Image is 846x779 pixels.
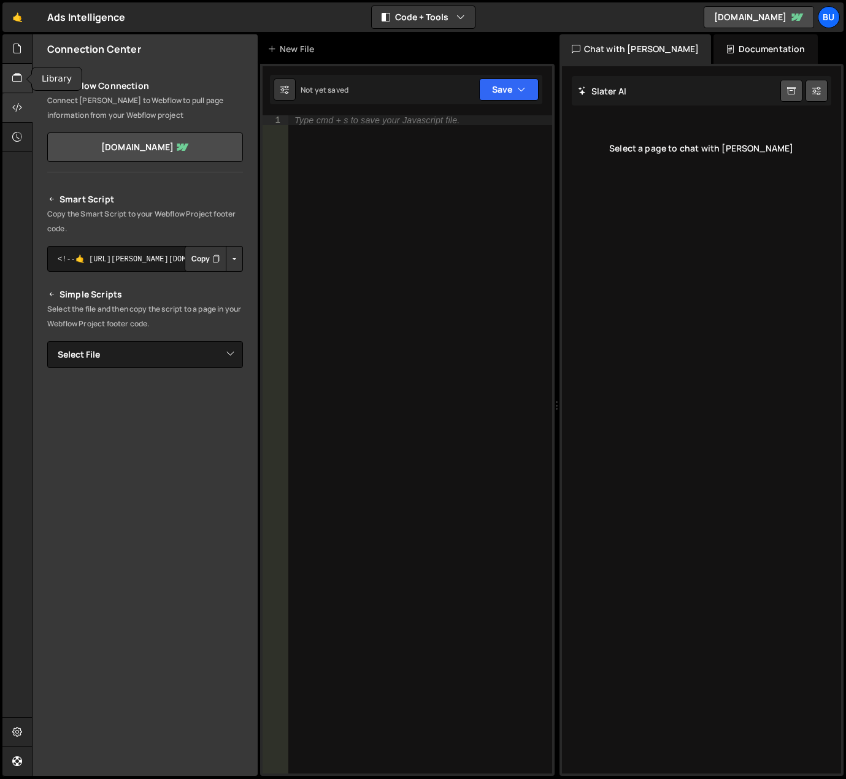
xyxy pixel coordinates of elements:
div: New File [267,43,319,55]
h2: Slater AI [578,85,627,97]
a: [DOMAIN_NAME] [704,6,814,28]
button: Copy [185,246,226,272]
a: Bu [818,6,840,28]
textarea: <!--🤙 [URL][PERSON_NAME][DOMAIN_NAME]> <script>document.addEventListener("DOMContentLoaded", func... [47,246,243,272]
p: Select the file and then copy the script to a page in your Webflow Project footer code. [47,302,243,331]
h2: Smart Script [47,192,243,207]
iframe: YouTube video player [47,507,244,617]
a: [DOMAIN_NAME] [47,132,243,162]
div: Not yet saved [301,85,348,95]
div: 1 [263,115,288,125]
div: Documentation [713,34,817,64]
h2: Simple Scripts [47,287,243,302]
div: Library [32,67,82,90]
div: Type cmd + s to save your Javascript file. [294,116,460,125]
div: Select a page to chat with [PERSON_NAME] [572,124,832,173]
p: Copy the Smart Script to your Webflow Project footer code. [47,207,243,236]
button: Save [479,79,539,101]
div: Button group with nested dropdown [185,246,243,272]
p: Connect [PERSON_NAME] to Webflow to pull page information from your Webflow project [47,93,243,123]
a: 🤙 [2,2,33,32]
div: Chat with [PERSON_NAME] [560,34,712,64]
iframe: YouTube video player [47,388,244,499]
button: Code + Tools [372,6,475,28]
h2: Webflow Connection [47,79,243,93]
h2: Connection Center [47,42,141,56]
div: Ads Intelligence [47,10,126,25]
